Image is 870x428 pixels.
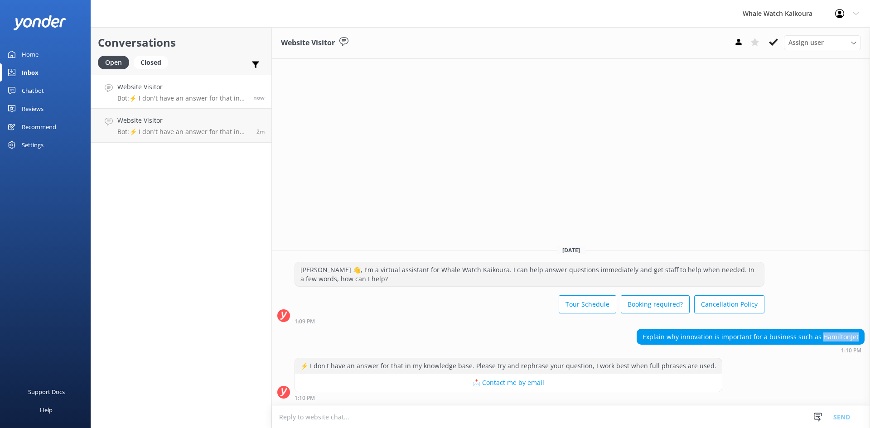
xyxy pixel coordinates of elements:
[91,109,271,143] a: Website VisitorBot:⚡ I don't have an answer for that in my knowledge base. Please try and rephras...
[557,246,585,254] span: [DATE]
[256,128,265,135] span: 01:08pm 13-Aug-2025 (UTC +12:00) Pacific/Auckland
[22,100,43,118] div: Reviews
[637,347,865,353] div: 01:10pm 13-Aug-2025 (UTC +12:00) Pacific/Auckland
[295,394,722,401] div: 01:10pm 13-Aug-2025 (UTC +12:00) Pacific/Auckland
[98,57,134,67] a: Open
[22,136,43,154] div: Settings
[134,57,173,67] a: Closed
[295,395,315,401] strong: 1:10 PM
[117,115,250,125] h4: Website Visitor
[91,75,271,109] a: Website VisitorBot:⚡ I don't have an answer for that in my knowledge base. Please try and rephras...
[22,82,44,100] div: Chatbot
[295,319,315,324] strong: 1:09 PM
[784,35,861,50] div: Assign User
[22,45,39,63] div: Home
[621,295,690,313] button: Booking required?
[559,295,616,313] button: Tour Schedule
[117,82,246,92] h4: Website Visitor
[295,358,722,374] div: ⚡ I don't have an answer for that in my knowledge base. Please try and rephrase your question, I ...
[295,318,764,324] div: 01:09pm 13-Aug-2025 (UTC +12:00) Pacific/Auckland
[788,38,824,48] span: Assign user
[281,37,335,49] h3: Website Visitor
[14,15,66,30] img: yonder-white-logo.png
[637,329,864,345] div: Explain why innovation is important for a business such as HamiltonJet
[117,128,250,136] p: Bot: ⚡ I don't have an answer for that in my knowledge base. Please try and rephrase your questio...
[253,94,265,101] span: 01:10pm 13-Aug-2025 (UTC +12:00) Pacific/Auckland
[22,118,56,136] div: Recommend
[295,374,722,392] button: 📩 Contact me by email
[841,348,861,353] strong: 1:10 PM
[28,383,65,401] div: Support Docs
[295,262,764,286] div: [PERSON_NAME] 👋, I'm a virtual assistant for Whale Watch Kaikoura. I can help answer questions im...
[694,295,764,313] button: Cancellation Policy
[98,34,265,51] h2: Conversations
[98,56,129,69] div: Open
[40,401,53,419] div: Help
[134,56,168,69] div: Closed
[117,94,246,102] p: Bot: ⚡ I don't have an answer for that in my knowledge base. Please try and rephrase your questio...
[22,63,39,82] div: Inbox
